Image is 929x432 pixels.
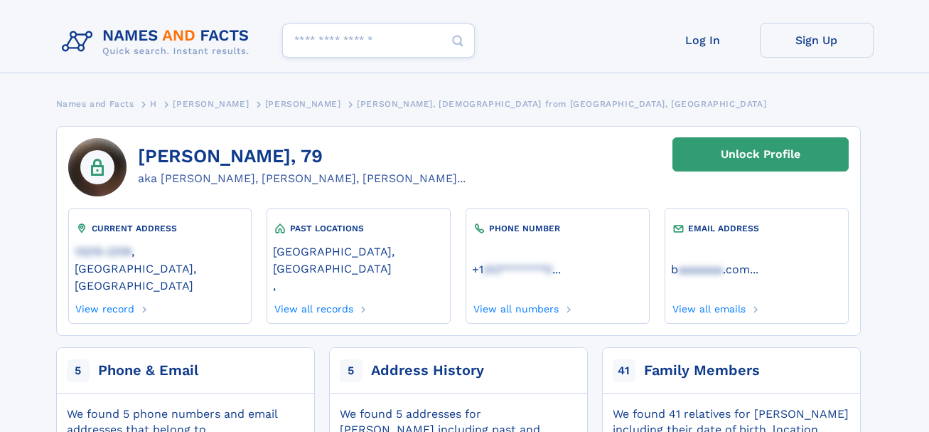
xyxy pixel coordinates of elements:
[472,221,643,236] div: PHONE NUMBER
[75,299,135,315] a: View record
[265,95,341,112] a: [PERSON_NAME]
[340,359,363,382] span: 5
[67,359,90,382] span: 5
[56,95,134,112] a: Names and Facts
[672,137,849,172] a: Unlock Profile
[644,361,760,381] div: Family Members
[75,221,245,236] div: CURRENT ADDRESS
[150,95,157,112] a: H
[265,99,341,109] span: [PERSON_NAME]
[138,170,466,187] div: aka [PERSON_NAME], [PERSON_NAME], [PERSON_NAME]...
[671,263,842,276] a: ...
[273,236,444,299] div: ,
[282,23,475,58] input: search input
[173,95,249,112] a: [PERSON_NAME]
[357,99,766,109] span: [PERSON_NAME], [DEMOGRAPHIC_DATA] from [GEOGRAPHIC_DATA], [GEOGRAPHIC_DATA]
[721,138,800,171] div: Unlock Profile
[441,23,475,58] button: Search Button
[56,23,261,61] img: Logo Names and Facts
[472,299,559,315] a: View all numbers
[671,261,750,276] a: baaaaaaa.com
[671,221,842,236] div: EMAIL ADDRESS
[273,243,444,275] a: [GEOGRAPHIC_DATA], [GEOGRAPHIC_DATA]
[75,243,245,293] a: 13215-2319, [GEOGRAPHIC_DATA], [GEOGRAPHIC_DATA]
[613,359,635,382] span: 41
[678,263,723,276] span: aaaaaaa
[671,299,746,315] a: View all emails
[138,146,466,167] h1: [PERSON_NAME], 79
[273,299,353,315] a: View all records
[173,99,249,109] span: [PERSON_NAME]
[98,361,198,381] div: Phone & Email
[646,23,760,58] a: Log In
[760,23,874,58] a: Sign Up
[150,99,157,109] span: H
[75,245,131,258] span: 13215-2319
[273,221,444,236] div: PAST LOCATIONS
[371,361,484,381] div: Address History
[472,263,643,276] a: ...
